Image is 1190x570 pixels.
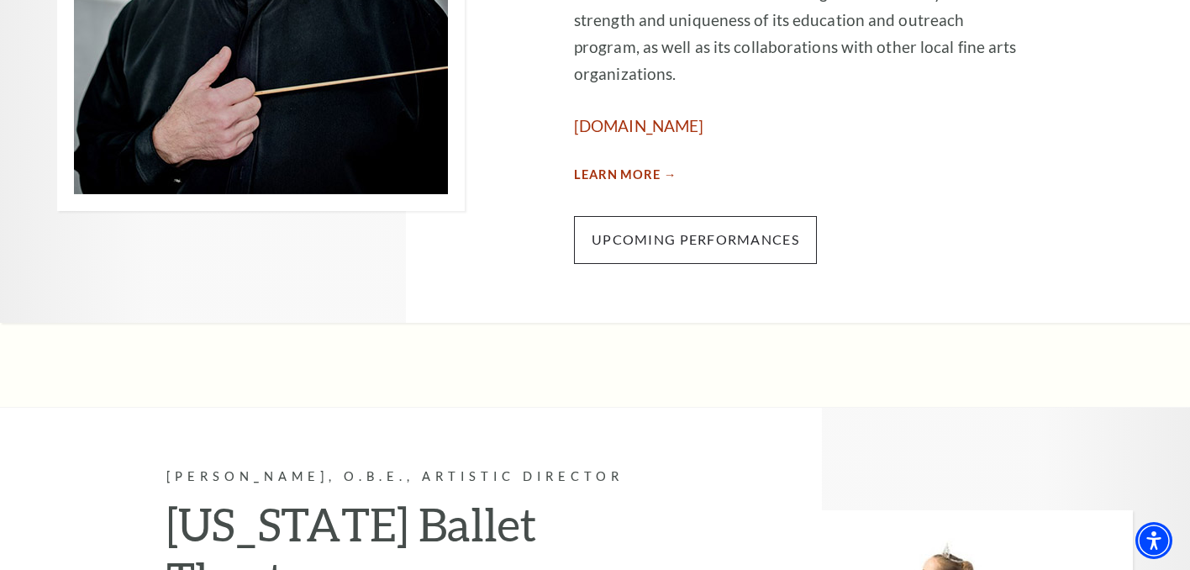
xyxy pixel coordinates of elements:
[574,216,817,263] a: Upcoming Performances
[574,165,677,186] a: org Learn More →
[166,467,654,488] p: [PERSON_NAME], O.B.E., Artistic Director
[1135,522,1172,559] div: Accessibility Menu
[574,116,703,135] a: www.fwsymphony.org - open in a new tab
